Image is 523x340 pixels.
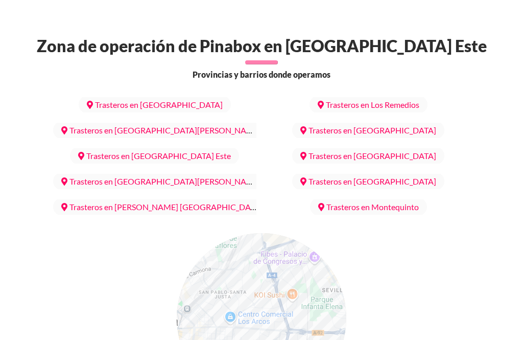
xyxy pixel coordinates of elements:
[310,96,427,114] a: Trasteros en Los Remedios
[53,198,335,216] a: Trasteros en [PERSON_NAME] [GEOGRAPHIC_DATA][PERSON_NAME]
[70,147,239,165] a: Trasteros en [GEOGRAPHIC_DATA] Este
[310,198,427,216] a: Trasteros en Montequinto
[292,173,444,191] a: Trasteros en [GEOGRAPHIC_DATA]
[472,291,523,340] div: Widget de chat
[79,96,231,114] a: Trasteros en [GEOGRAPHIC_DATA]
[193,69,330,81] span: Provincias y barrios donde operamos
[53,122,269,140] a: Trasteros en [GEOGRAPHIC_DATA][PERSON_NAME]
[292,122,444,140] a: Trasteros en [GEOGRAPHIC_DATA]
[472,291,523,340] iframe: Chat Widget
[292,147,444,165] a: Trasteros en [GEOGRAPHIC_DATA]
[53,173,269,191] a: Trasteros en [GEOGRAPHIC_DATA][PERSON_NAME]
[4,36,519,57] h2: Zona de operación de Pinabox en [GEOGRAPHIC_DATA] Este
